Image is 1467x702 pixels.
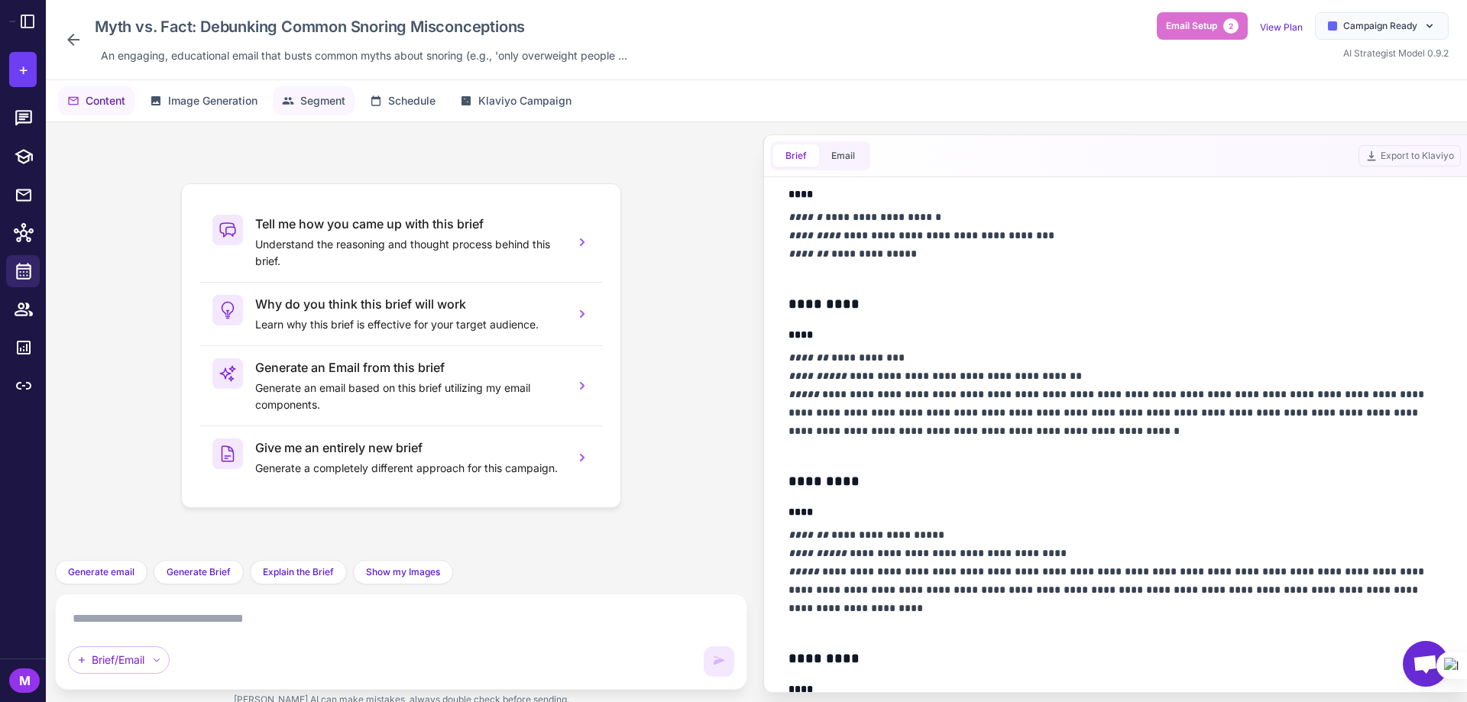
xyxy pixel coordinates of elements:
[1403,641,1449,687] div: Open chat
[68,646,170,674] div: Brief/Email
[273,86,355,115] button: Segment
[86,92,125,109] span: Content
[255,380,562,413] p: Generate an email based on this brief utilizing my email components.
[141,86,267,115] button: Image Generation
[18,58,28,81] span: +
[353,560,453,584] button: Show my Images
[167,565,231,579] span: Generate Brief
[168,92,257,109] span: Image Generation
[361,86,445,115] button: Schedule
[1157,12,1248,40] button: Email Setup2
[819,144,867,167] button: Email
[68,565,134,579] span: Generate email
[95,44,633,67] div: Click to edit description
[154,560,244,584] button: Generate Brief
[388,92,436,109] span: Schedule
[250,560,347,584] button: Explain the Brief
[9,52,37,87] button: +
[1260,21,1303,33] a: View Plan
[300,92,345,109] span: Segment
[55,560,147,584] button: Generate email
[478,92,572,109] span: Klaviyo Campaign
[255,215,562,233] h3: Tell me how you came up with this brief
[255,295,562,313] h3: Why do you think this brief will work
[1343,19,1417,33] span: Campaign Ready
[1166,19,1217,33] span: Email Setup
[255,236,562,270] p: Understand the reasoning and thought process behind this brief.
[101,47,627,64] span: An engaging, educational email that busts common myths about snoring (e.g., 'only overweight peop...
[9,668,40,693] div: M
[89,12,633,41] div: Click to edit campaign name
[58,86,134,115] button: Content
[1343,47,1449,59] span: AI Strategist Model 0.9.2
[366,565,440,579] span: Show my Images
[773,144,819,167] button: Brief
[255,316,562,333] p: Learn why this brief is effective for your target audience.
[255,460,562,477] p: Generate a completely different approach for this campaign.
[451,86,581,115] button: Klaviyo Campaign
[1223,18,1239,34] span: 2
[255,358,562,377] h3: Generate an Email from this brief
[1359,145,1461,167] button: Export to Klaviyo
[255,438,562,457] h3: Give me an entirely new brief
[263,565,334,579] span: Explain the Brief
